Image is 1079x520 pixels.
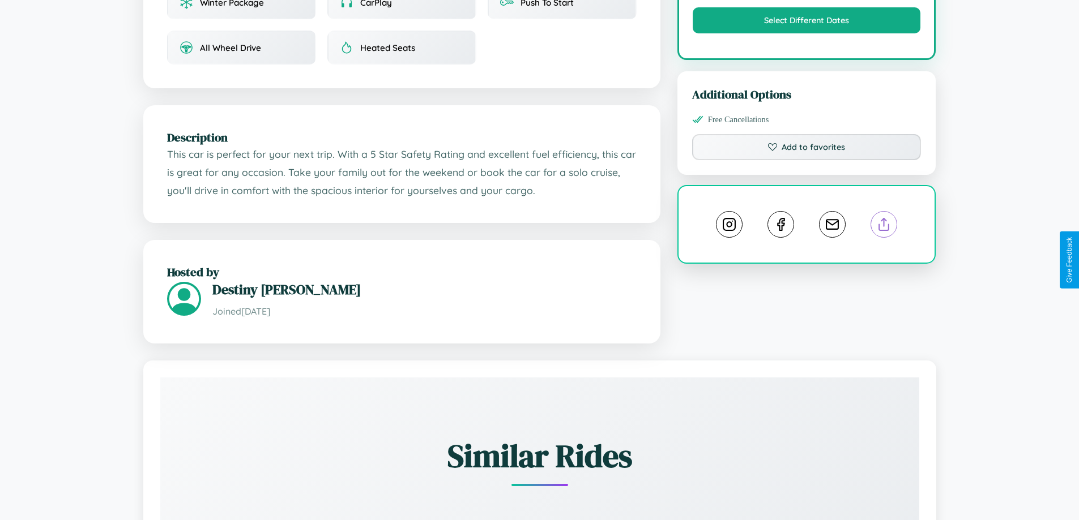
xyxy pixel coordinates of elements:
span: Heated Seats [360,42,415,53]
h3: Additional Options [692,86,922,102]
h2: Hosted by [167,264,637,280]
button: Select Different Dates [693,7,921,33]
button: Add to favorites [692,134,922,160]
p: Joined [DATE] [212,303,637,320]
div: Give Feedback [1065,237,1073,283]
p: This car is perfect for your next trip. With a 5 Star Safety Rating and excellent fuel efficiency... [167,145,637,199]
h2: Similar Rides [200,434,880,478]
span: All Wheel Drive [200,42,261,53]
span: Free Cancellations [708,115,769,124]
h2: Description [167,129,637,145]
h3: Destiny [PERSON_NAME] [212,280,637,299]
